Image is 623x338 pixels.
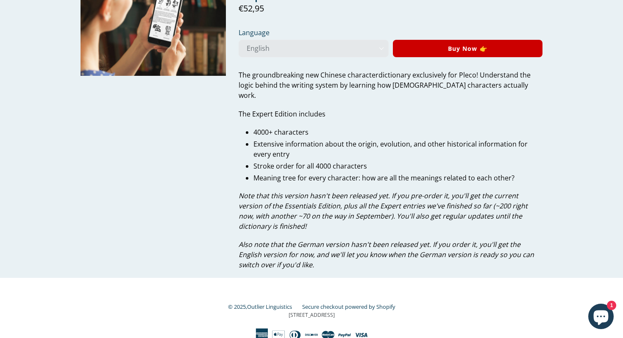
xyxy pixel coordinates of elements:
label: Language [239,28,388,38]
li: Meaning tree for every character: how are all the meanings related to each other? [253,173,542,183]
em: Note that this version hasn't been released yet. If you pre-order it, you'll get the current vers... [239,191,528,231]
em: Also n [239,240,258,249]
span: Buy Now 👉 [448,44,487,53]
span: €52,95 [239,3,264,14]
li: Stroke order for all 4000 characters [253,161,542,171]
button: Buy Now 👉 [393,40,542,58]
small: © 2025, [228,303,300,310]
em: ote that the German version hasn't been released yet. If you order it, you'll get the English ver... [239,240,534,269]
a: Secure checkout powered by Shopify [302,303,395,310]
span: roundbreaking new Chinese character [256,70,378,80]
li: Extensive information about the origin, evolution, and other historical information for every entry [253,139,542,159]
li: 4000+ characters [253,127,542,137]
span: dictionary exclusively for Pleco! Understand the logic behind the writing system by learning how ... [239,70,531,100]
p: [STREET_ADDRESS] [81,311,542,319]
p: The Expert Edition includes [239,109,542,119]
span: The g [239,70,256,80]
inbox-online-store-chat: Shopify online store chat [586,304,616,331]
a: Outlier Linguistics [247,303,292,310]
